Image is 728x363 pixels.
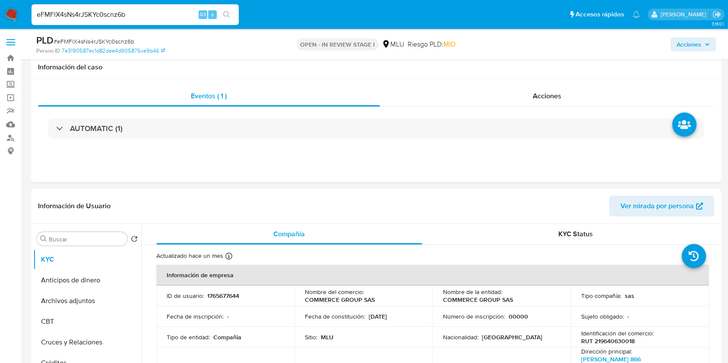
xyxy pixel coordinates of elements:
span: Alt [199,10,206,19]
p: Nombre del comercio : [305,288,364,296]
p: Dirección principal : [581,347,632,355]
b: Person ID [36,47,60,55]
p: Tipo compañía : [581,292,621,300]
p: ximena.felix@mercadolibre.com [661,10,709,19]
div: MLU [382,40,404,49]
h1: Información de Usuario [38,202,111,210]
button: search-icon [218,9,235,21]
span: Compañía [273,229,305,239]
p: Nacionalidad : [443,333,478,341]
p: 1765677644 [207,292,239,300]
p: COMMERCE GROUP SAS [443,296,513,304]
th: Información de empresa [156,265,709,285]
h3: AUTOMATIC (1) [70,124,123,133]
input: Buscar usuario o caso... [32,9,239,20]
div: AUTOMATIC (1) [48,119,704,138]
button: Anticipos de dinero [33,270,141,291]
button: Acciones [671,38,716,51]
p: Nombre de la entidad : [443,288,502,296]
p: Número de inscripción : [443,313,505,320]
p: [DATE] [369,313,387,320]
span: Riesgo PLD: [408,40,456,49]
p: 00000 [509,313,528,320]
b: PLD [36,33,54,47]
a: 7e3190587ec1d82dee4d905876ce9b46 [62,47,165,55]
input: Buscar [49,235,124,243]
span: Acciones [677,38,701,51]
p: Sitio : [305,333,317,341]
p: OPEN - IN REVIEW STAGE I [297,38,378,50]
p: - [227,313,229,320]
a: Salir [712,10,722,19]
button: Ver mirada por persona [609,196,714,216]
p: Fecha de constitución : [305,313,365,320]
span: Acciones [533,91,561,101]
p: - [627,313,629,320]
button: Cruces y Relaciones [33,332,141,353]
span: s [211,10,214,19]
h1: Información del caso [38,63,714,72]
p: COMMERCE GROUP SAS [305,296,375,304]
p: Sujeto obligado : [581,313,624,320]
p: Identificación del comercio : [581,329,654,337]
span: MID [443,39,456,49]
p: Tipo de entidad : [167,333,210,341]
p: RUT 219640630018 [581,337,635,345]
span: Ver mirada por persona [620,196,694,216]
a: Notificaciones [633,11,640,18]
span: Eventos ( 1 ) [191,91,227,101]
span: # eFMFlX4sNs4rJSKYc0scnz6b [54,37,134,46]
span: Accesos rápidos [576,10,624,19]
p: Fecha de inscripción : [167,313,224,320]
button: Archivos adjuntos [33,291,141,311]
span: KYC Status [558,229,593,239]
p: sas [625,292,634,300]
p: MLU [321,333,333,341]
button: KYC [33,249,141,270]
button: Buscar [40,235,47,242]
p: [GEOGRAPHIC_DATA] [482,333,542,341]
button: Volver al orden por defecto [131,235,138,245]
p: Actualizado hace un mes [156,252,223,260]
p: Compañia [213,333,241,341]
button: CBT [33,311,141,332]
p: ID de usuario : [167,292,204,300]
